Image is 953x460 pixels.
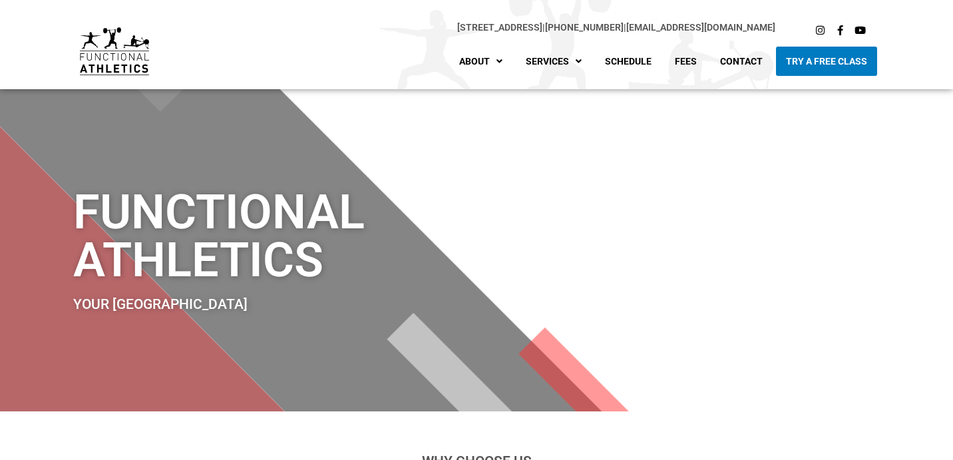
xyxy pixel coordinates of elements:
[710,47,773,76] a: Contact
[665,47,707,76] a: Fees
[595,47,662,76] a: Schedule
[776,47,877,76] a: Try A Free Class
[626,22,775,33] a: [EMAIL_ADDRESS][DOMAIN_NAME]
[80,27,149,75] img: default-logo
[545,22,624,33] a: [PHONE_NUMBER]
[73,188,552,284] h1: Functional Athletics
[73,298,552,312] h2: Your [GEOGRAPHIC_DATA]
[176,20,775,35] p: |
[449,47,512,76] a: About
[516,47,592,76] a: Services
[457,22,542,33] a: [STREET_ADDRESS]
[457,22,545,33] span: |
